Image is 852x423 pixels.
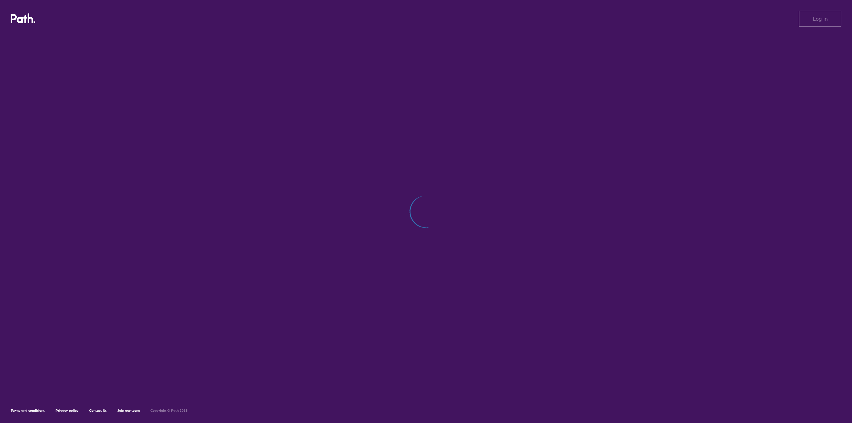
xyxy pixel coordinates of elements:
[89,408,107,413] a: Contact Us
[117,408,140,413] a: Join our team
[11,408,45,413] a: Terms and conditions
[813,16,828,22] span: Log in
[150,409,188,413] h6: Copyright © Path 2018
[56,408,79,413] a: Privacy policy
[799,11,841,27] button: Log in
